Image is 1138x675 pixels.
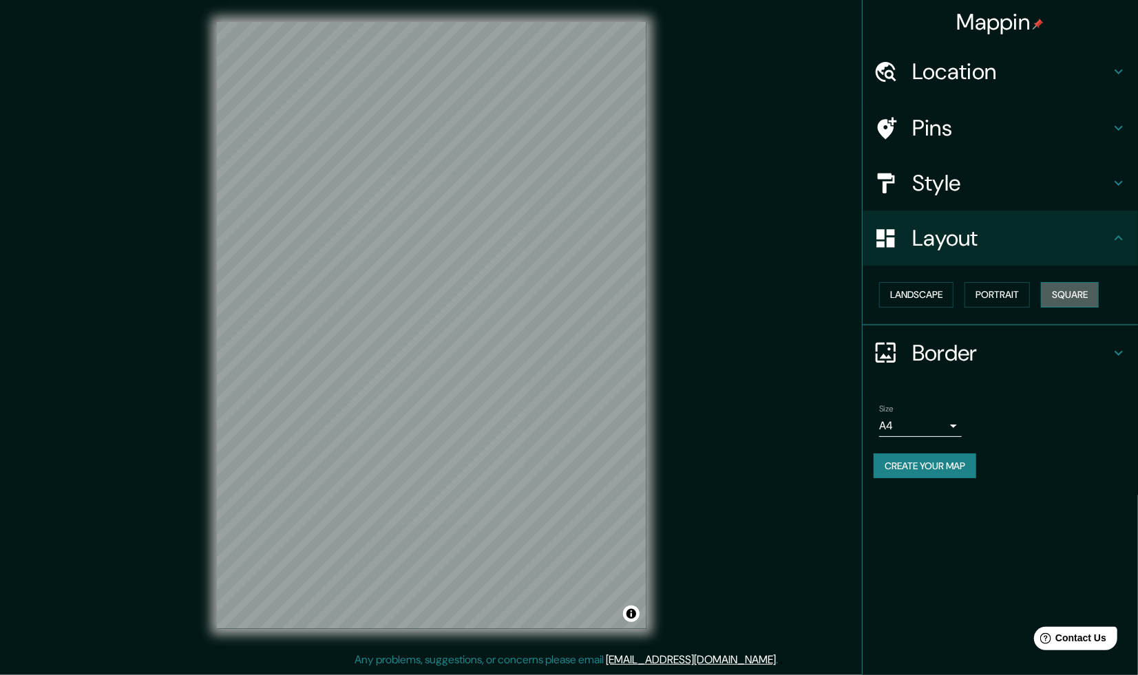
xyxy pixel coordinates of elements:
[623,606,640,622] button: Toggle attribution
[863,211,1138,266] div: Layout
[607,652,777,667] a: [EMAIL_ADDRESS][DOMAIN_NAME]
[355,652,779,668] p: Any problems, suggestions, or concerns please email .
[912,339,1110,367] h4: Border
[863,44,1138,99] div: Location
[863,100,1138,156] div: Pins
[874,453,976,479] button: Create your map
[912,114,1110,142] h4: Pins
[863,325,1138,381] div: Border
[1041,282,1099,308] button: Square
[879,415,962,437] div: A4
[1033,19,1044,30] img: pin-icon.png
[863,156,1138,211] div: Style
[879,282,953,308] button: Landscape
[781,652,783,668] div: .
[912,169,1110,197] h4: Style
[957,8,1044,36] h4: Mappin
[779,652,781,668] div: .
[912,224,1110,252] h4: Layout
[879,403,894,414] label: Size
[965,282,1030,308] button: Portrait
[1015,621,1123,660] iframe: Help widget launcher
[217,22,646,629] canvas: Map
[912,58,1110,85] h4: Location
